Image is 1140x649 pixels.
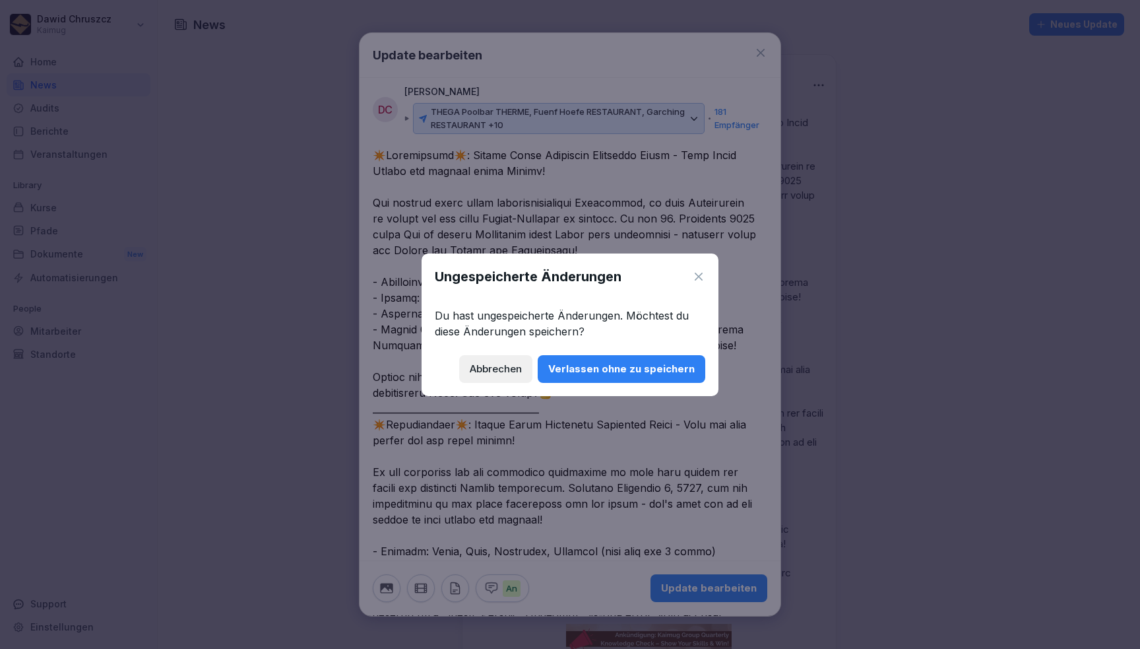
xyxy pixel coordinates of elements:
button: Abbrechen [459,355,532,383]
div: Abbrechen [470,362,522,376]
p: Du hast ungespeicherte Änderungen. Möchtest du diese Änderungen speichern? [435,308,705,339]
button: Verlassen ohne zu speichern [538,355,705,383]
h1: Ungespeicherte Änderungen [435,267,621,287]
div: Verlassen ohne zu speichern [548,362,695,376]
